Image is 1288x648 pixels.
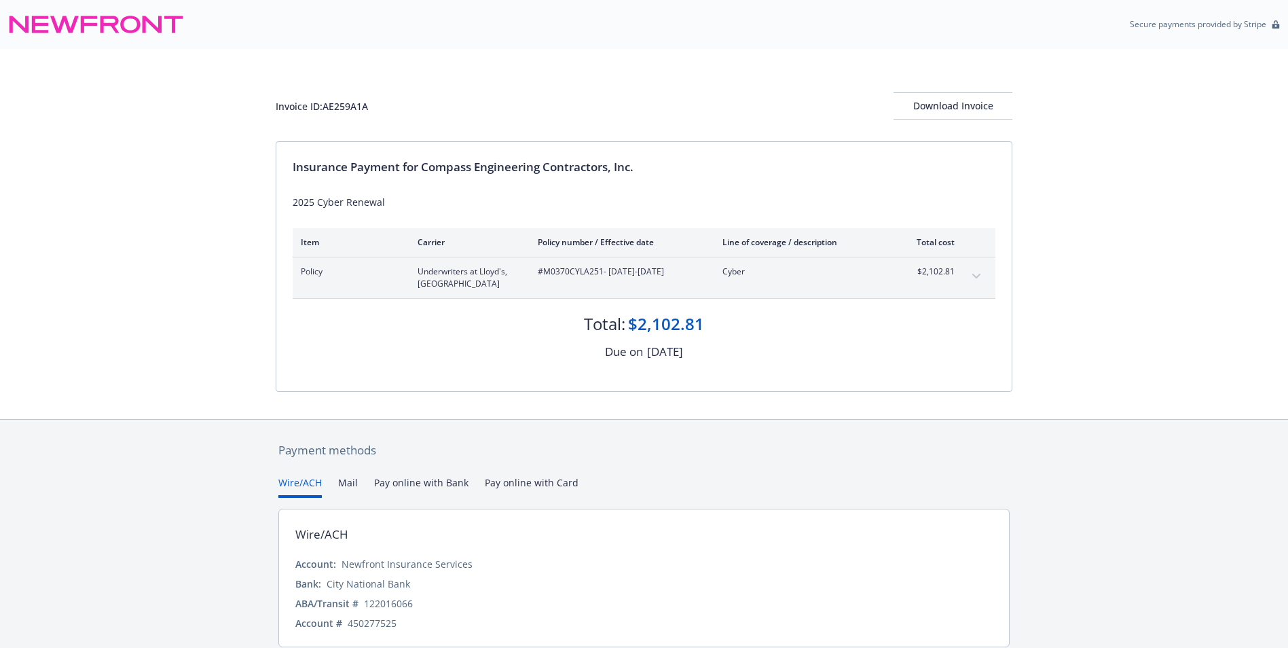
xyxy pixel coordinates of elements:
span: $2,102.81 [904,266,955,278]
div: Bank: [295,577,321,591]
div: Invoice ID: AE259A1A [276,99,368,113]
div: 450277525 [348,616,397,630]
div: 2025 Cyber Renewal [293,195,995,209]
div: Newfront Insurance Services [342,557,473,571]
div: Total cost [904,236,955,248]
span: Cyber [722,266,882,278]
span: #M0370CYLA251 - [DATE]-[DATE] [538,266,701,278]
div: $2,102.81 [628,312,704,336]
button: Pay online with Bank [374,475,468,498]
div: Line of coverage / description [722,236,882,248]
button: Download Invoice [894,92,1012,120]
div: Due on [605,343,643,361]
div: 122016066 [364,596,413,611]
div: Wire/ACH [295,526,348,543]
div: Policy number / Effective date [538,236,701,248]
button: expand content [965,266,987,287]
div: Item [301,236,396,248]
div: City National Bank [327,577,410,591]
span: Underwriters at Lloyd's, [GEOGRAPHIC_DATA] [418,266,516,290]
div: Account: [295,557,336,571]
div: Account # [295,616,342,630]
div: Payment methods [278,442,1010,459]
button: Wire/ACH [278,475,322,498]
div: Total: [584,312,625,336]
div: Carrier [418,236,516,248]
div: PolicyUnderwriters at Lloyd's, [GEOGRAPHIC_DATA]#M0370CYLA251- [DATE]-[DATE]Cyber$2,102.81expand ... [293,257,995,298]
div: [DATE] [647,343,683,361]
span: Policy [301,266,396,278]
div: ABA/Transit # [295,596,358,611]
button: Mail [338,475,358,498]
div: Insurance Payment for Compass Engineering Contractors, Inc. [293,158,995,176]
div: Download Invoice [894,93,1012,119]
button: Pay online with Card [485,475,578,498]
p: Secure payments provided by Stripe [1130,18,1266,30]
